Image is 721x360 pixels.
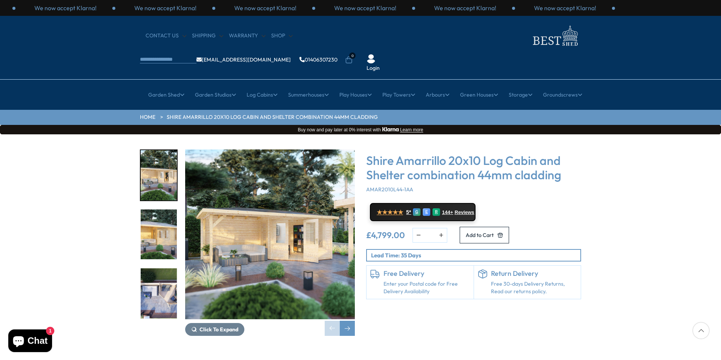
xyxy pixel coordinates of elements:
ins: £4,799.00 [366,231,405,239]
div: 1 / 8 [140,149,178,201]
div: 1 / 3 [315,4,415,12]
p: We now accept Klarna! [534,4,596,12]
div: E [423,208,430,216]
img: logo [528,23,581,48]
p: Free 30-days Delivery Returns, Read our returns policy. [491,280,577,295]
div: 1 / 8 [185,149,355,336]
a: [EMAIL_ADDRESS][DOMAIN_NAME] [196,57,291,62]
a: CONTACT US [146,32,186,40]
img: Amarillo3x5_9-2_5-1sq_ac2b59b3-6f5c-425c-a9ec-e4f0ea29a716_200x200.jpg [141,150,177,200]
div: 3 / 3 [215,4,315,12]
a: Play Houses [339,85,372,104]
div: Previous slide [325,321,340,336]
span: ★★★★★ [377,209,403,216]
h6: Return Delivery [491,269,577,278]
div: 3 / 8 [140,268,178,319]
img: User Icon [367,54,376,63]
a: 0 [345,56,353,64]
h3: Shire Amarrillo 20x10 Log Cabin and Shelter combination 44mm cladding [366,153,581,182]
a: Shop [271,32,293,40]
div: 3 / 3 [515,4,615,12]
div: G [413,208,420,216]
a: Green Houses [460,85,498,104]
div: 2 / 3 [115,4,215,12]
a: Shipping [192,32,223,40]
p: We now accept Klarna! [34,4,97,12]
a: Log Cabins [247,85,278,104]
p: We now accept Klarna! [434,4,496,12]
img: Amarillo3x5_9-2_5-2sq_0723c7ea-a113-40cf-bda3-a7d77bf1f82e_200x200.jpg [141,268,177,318]
span: AMAR2010L44-1AA [366,186,413,193]
a: Garden Shed [148,85,184,104]
a: Storage [509,85,532,104]
a: Shire Amarrillo 20x10 Log Cabin and Shelter combination 44mm cladding [167,114,378,121]
p: We now accept Klarna! [134,4,196,12]
div: R [433,208,440,216]
a: ★★★★★ 5* G E R 144+ Reviews [370,203,476,221]
h6: Free Delivery [384,269,470,278]
a: Arbours [426,85,449,104]
div: 2 / 8 [140,209,178,260]
span: 144+ [442,209,453,215]
span: Add to Cart [466,232,494,238]
a: Groundscrews [543,85,582,104]
div: 1 / 3 [15,4,115,12]
a: HOME [140,114,155,121]
div: 2 / 3 [415,4,515,12]
span: 0 [349,52,356,59]
a: Warranty [229,32,265,40]
img: Shire Amarrillo 20x10 Log Cabin and Shelter combination 44mm cladding - Best Shed [185,149,355,319]
span: Reviews [455,209,474,215]
inbox-online-store-chat: Shopify online store chat [6,329,54,354]
a: Play Towers [382,85,415,104]
img: Amarillo5_96x33d_2476e397-f607-4bbb-8f3b-8ff9def2b637_200x200.jpg [141,209,177,260]
a: 01406307230 [299,57,337,62]
p: We now accept Klarna! [334,4,396,12]
button: Click To Expand [185,323,244,336]
span: Click To Expand [199,326,238,333]
p: Lead Time: 35 Days [371,251,580,259]
div: Next slide [340,321,355,336]
a: Enter your Postal code for Free Delivery Availability [384,280,470,295]
a: Summerhouses [288,85,329,104]
a: Login [367,65,380,72]
p: We now accept Klarna! [234,4,296,12]
a: Garden Studios [195,85,236,104]
button: Add to Cart [460,227,509,243]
